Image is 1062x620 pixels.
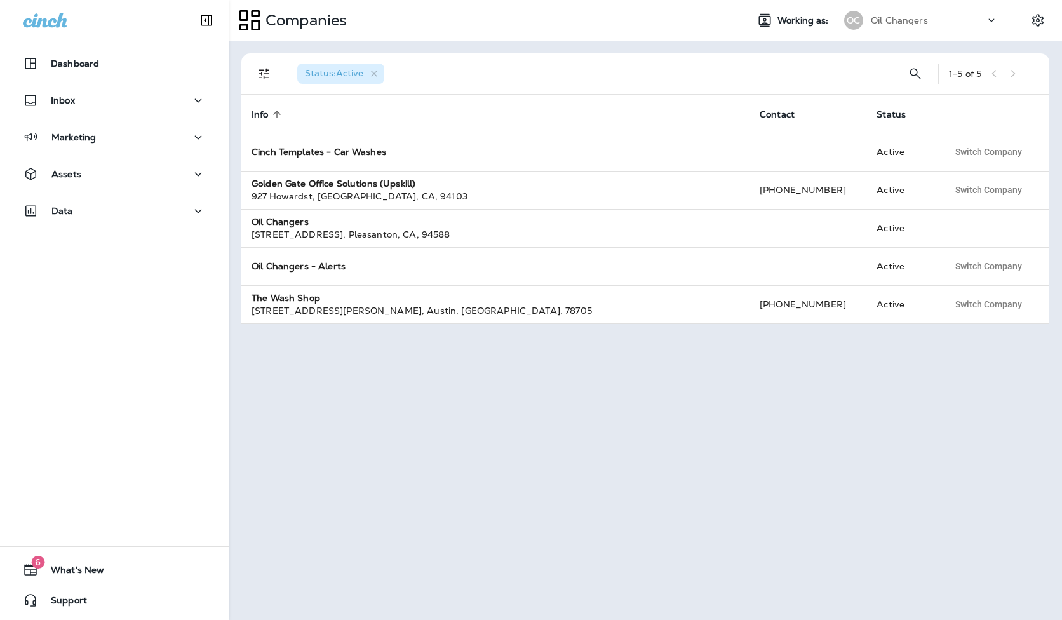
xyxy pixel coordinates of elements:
[13,125,216,150] button: Marketing
[955,300,1022,309] span: Switch Company
[51,206,73,216] p: Data
[844,11,863,30] div: OC
[949,69,981,79] div: 1 - 5 of 5
[38,595,87,610] span: Support
[955,185,1022,194] span: Switch Company
[252,228,739,241] div: [STREET_ADDRESS] , Pleasanton , CA , 94588
[51,169,81,179] p: Assets
[252,304,739,317] div: [STREET_ADDRESS][PERSON_NAME] , Austin , [GEOGRAPHIC_DATA] , 78705
[948,295,1029,314] button: Switch Company
[866,247,938,285] td: Active
[948,257,1029,276] button: Switch Company
[189,8,224,33] button: Collapse Sidebar
[749,285,866,323] td: [PHONE_NUMBER]
[866,209,938,247] td: Active
[877,109,922,120] span: Status
[51,95,75,105] p: Inbox
[1026,9,1049,32] button: Settings
[51,58,99,69] p: Dashboard
[31,556,44,569] span: 6
[252,61,277,86] button: Filters
[51,132,96,142] p: Marketing
[13,557,216,583] button: 6What's New
[252,216,309,227] strong: Oil Changers
[760,109,811,120] span: Contact
[955,262,1022,271] span: Switch Company
[305,67,363,79] span: Status : Active
[252,292,320,304] strong: The Wash Shop
[955,147,1022,156] span: Switch Company
[260,11,347,30] p: Companies
[866,285,938,323] td: Active
[13,198,216,224] button: Data
[252,178,415,189] strong: Golden Gate Office Solutions (Upskill)
[252,109,269,120] span: Info
[866,171,938,209] td: Active
[252,260,346,272] strong: Oil Changers - Alerts
[13,161,216,187] button: Assets
[948,142,1029,161] button: Switch Company
[252,146,386,158] strong: Cinch Templates - Car Washes
[297,64,384,84] div: Status:Active
[948,180,1029,199] button: Switch Company
[903,61,928,86] button: Search Companies
[866,133,938,171] td: Active
[760,109,795,120] span: Contact
[252,190,739,203] div: 927 Howardst , [GEOGRAPHIC_DATA] , CA , 94103
[871,15,928,25] p: Oil Changers
[13,51,216,76] button: Dashboard
[13,88,216,113] button: Inbox
[38,565,104,580] span: What's New
[777,15,831,26] span: Working as:
[252,109,285,120] span: Info
[749,171,866,209] td: [PHONE_NUMBER]
[877,109,906,120] span: Status
[13,588,216,613] button: Support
